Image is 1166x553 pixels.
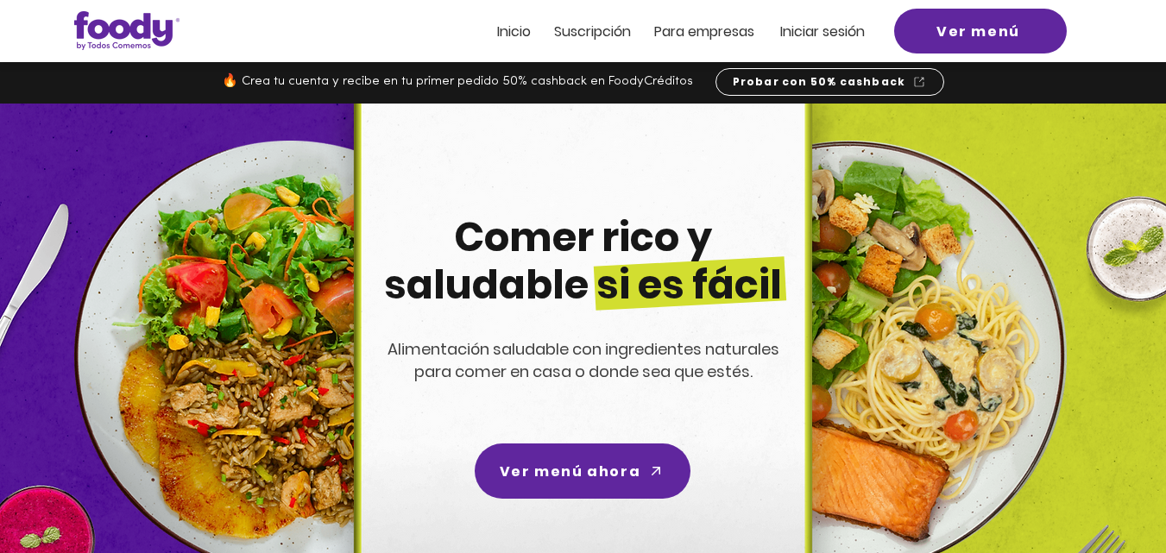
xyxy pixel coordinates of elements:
[894,9,1067,53] a: Ver menú
[654,22,671,41] span: Pa
[497,22,531,41] span: Inicio
[554,22,631,41] span: Suscripción
[384,210,782,312] span: Comer rico y saludable si es fácil
[936,21,1020,42] span: Ver menú
[388,338,779,382] span: Alimentación saludable con ingredientes naturales para comer en casa o donde sea que estés.
[497,24,531,39] a: Inicio
[780,22,865,41] span: Iniciar sesión
[733,74,906,90] span: Probar con 50% cashback
[554,24,631,39] a: Suscripción
[671,22,754,41] span: ra empresas
[1066,453,1149,536] iframe: Messagebird Livechat Widget
[654,24,754,39] a: Para empresas
[500,461,640,482] span: Ver menú ahora
[475,443,690,499] a: Ver menú ahora
[780,24,865,39] a: Iniciar sesión
[715,68,944,96] a: Probar con 50% cashback
[74,11,180,50] img: Logo_Foody V2.0.0 (3).png
[222,75,693,88] span: 🔥 Crea tu cuenta y recibe en tu primer pedido 50% cashback en FoodyCréditos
